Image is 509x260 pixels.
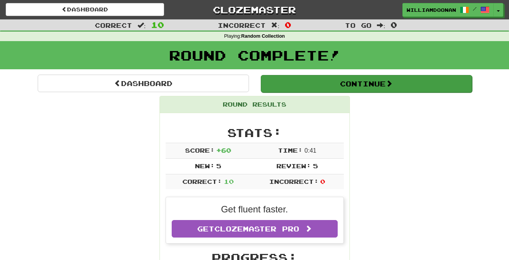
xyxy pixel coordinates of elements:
[218,21,266,29] span: Incorrect
[216,162,221,169] span: 5
[6,3,164,16] a: Dashboard
[407,6,456,13] span: williamdoonan
[402,3,494,17] a: williamdoonan /
[285,20,291,29] span: 0
[345,21,372,29] span: To go
[241,33,285,39] strong: Random Collection
[185,147,215,154] span: Score:
[271,22,279,29] span: :
[195,162,215,169] span: New:
[391,20,397,29] span: 0
[172,220,338,238] a: GetClozemaster Pro
[473,6,477,11] span: /
[261,75,472,93] button: Continue
[137,22,146,29] span: :
[160,96,349,113] div: Round Results
[377,22,385,29] span: :
[269,178,319,185] span: Incorrect:
[216,147,231,154] span: + 60
[176,3,334,16] a: Clozemaster
[214,225,299,233] span: Clozemaster Pro
[3,48,506,63] h1: Round Complete!
[278,147,303,154] span: Time:
[313,162,318,169] span: 5
[305,147,316,154] span: 0 : 41
[276,162,311,169] span: Review:
[172,203,338,216] p: Get fluent faster.
[320,178,325,185] span: 0
[182,178,222,185] span: Correct:
[166,126,344,139] h2: Stats:
[38,75,249,92] a: Dashboard
[95,21,132,29] span: Correct
[224,178,234,185] span: 10
[151,20,164,29] span: 10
